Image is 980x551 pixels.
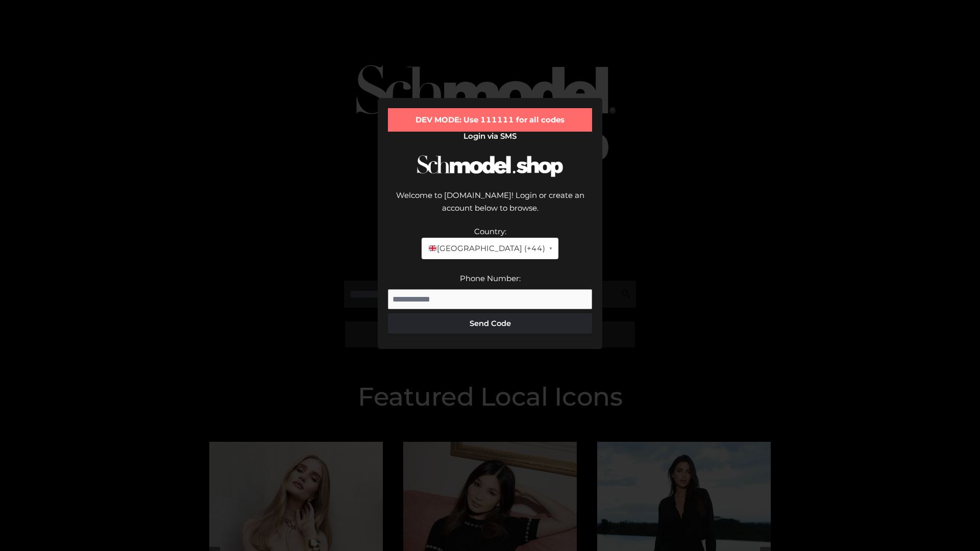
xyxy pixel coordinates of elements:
button: Send Code [388,313,592,334]
label: Country: [474,227,506,236]
div: DEV MODE: Use 111111 for all codes [388,108,592,132]
span: [GEOGRAPHIC_DATA] (+44) [428,242,545,255]
img: 🇬🇧 [429,244,436,252]
img: Schmodel Logo [413,146,567,186]
div: Welcome to [DOMAIN_NAME]! Login or create an account below to browse. [388,189,592,225]
h2: Login via SMS [388,132,592,141]
label: Phone Number: [460,273,521,283]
